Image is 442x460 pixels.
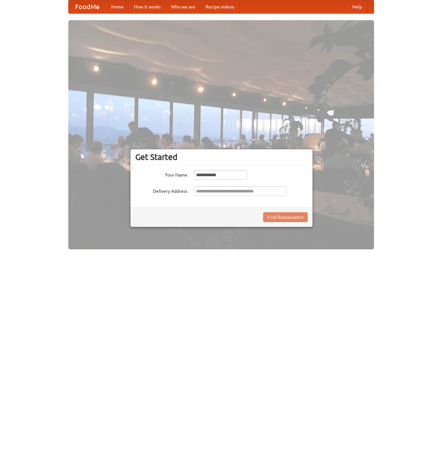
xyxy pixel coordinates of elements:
[69,0,106,13] a: FoodMe
[263,212,308,222] button: Find Restaurants!
[347,0,367,13] a: Help
[135,186,187,194] label: Delivery Address
[200,0,239,13] a: Recipe videos
[135,152,308,162] h3: Get Started
[106,0,129,13] a: Home
[135,170,187,178] label: Your Name
[166,0,200,13] a: Who we are
[129,0,166,13] a: How it works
